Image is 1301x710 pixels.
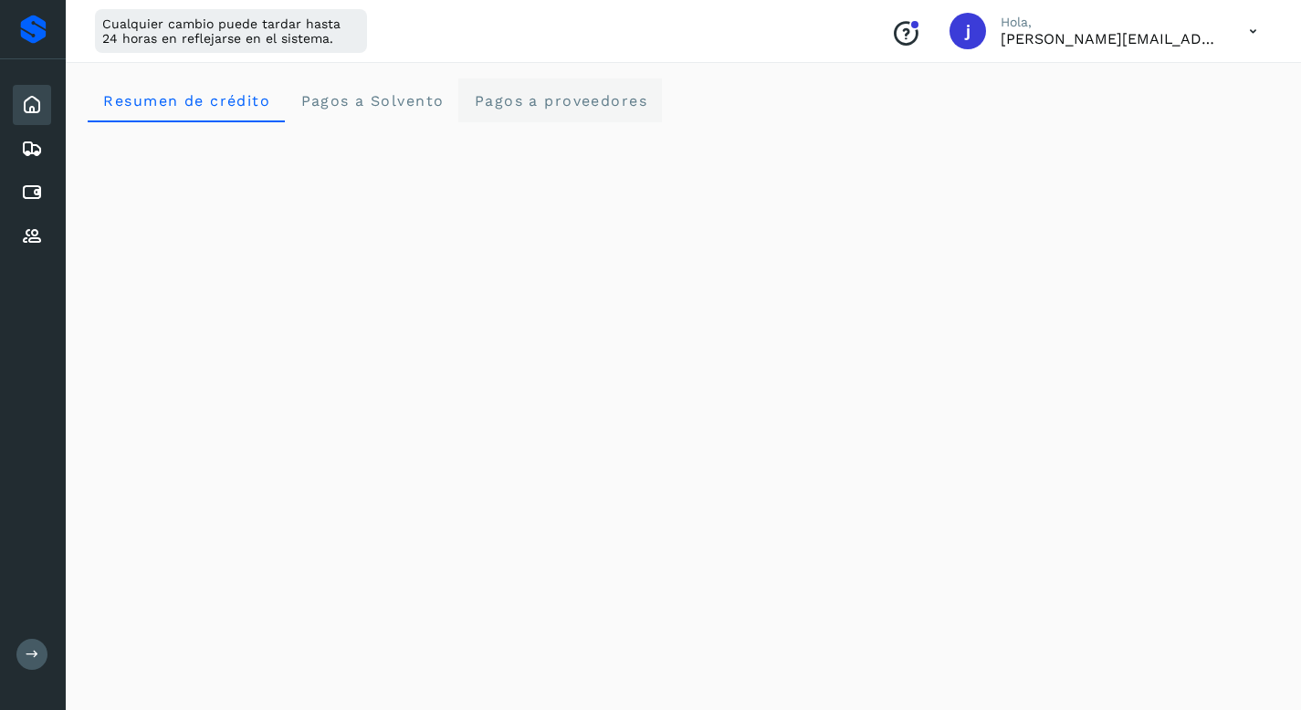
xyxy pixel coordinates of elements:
div: Proveedores [13,216,51,256]
span: Resumen de crédito [102,92,270,110]
span: Pagos a proveedores [473,92,647,110]
div: Cuentas por pagar [13,172,51,213]
p: jose@commerzcargo.com [1001,30,1220,47]
p: Hola, [1001,15,1220,30]
div: Embarques [13,129,51,169]
div: Inicio [13,85,51,125]
div: Cualquier cambio puede tardar hasta 24 horas en reflejarse en el sistema. [95,9,367,53]
span: Pagos a Solvento [299,92,444,110]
